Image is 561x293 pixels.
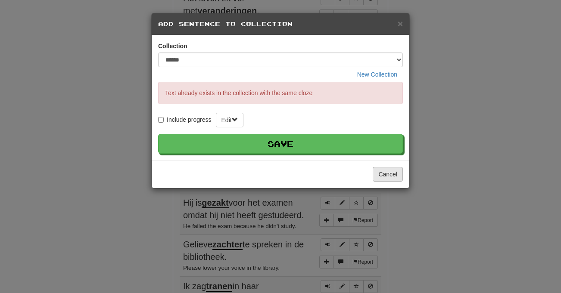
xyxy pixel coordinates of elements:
[158,117,164,123] input: Include progress
[398,19,403,28] button: Close
[158,134,403,154] button: Save
[158,42,187,50] label: Collection
[158,20,403,28] h5: Add Sentence to Collection
[158,82,403,104] p: Text already exists in the collection with the same cloze
[352,67,403,82] button: New Collection
[158,115,212,124] label: Include progress
[216,113,243,127] button: Edit
[398,19,403,28] span: ×
[373,167,403,182] button: Cancel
